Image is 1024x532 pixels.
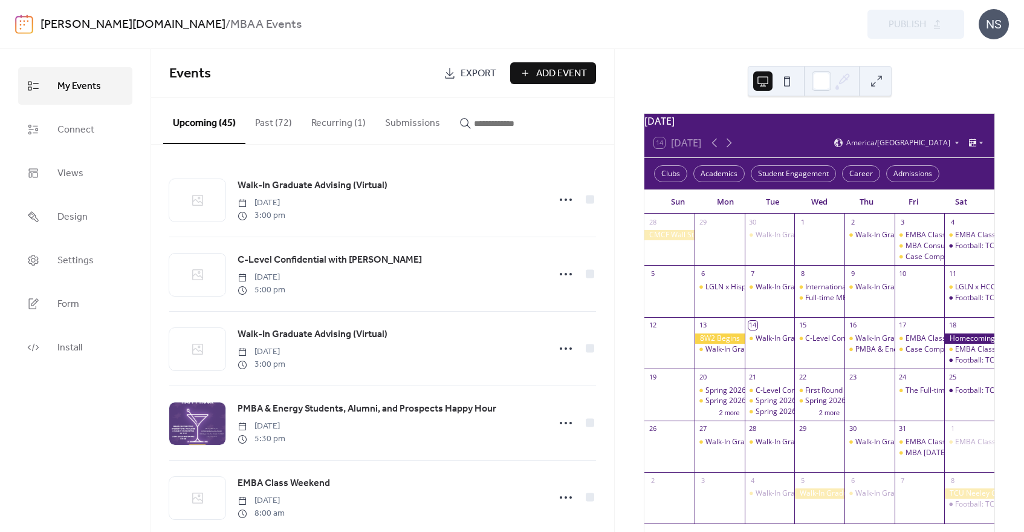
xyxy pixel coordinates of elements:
[57,120,94,140] span: Connect
[955,355,1021,366] div: Football: TCU vs BU
[906,241,997,251] div: MBA Consulting Club Panel
[948,269,957,278] div: 11
[814,407,844,417] button: 2 more
[944,282,994,292] div: LGLN x HCC Main St. Data Collection
[890,190,938,214] div: Fri
[938,190,985,214] div: Sat
[805,386,1014,396] div: First Round TCU [PERSON_NAME] Full-time MBA Interview Day
[695,344,745,355] div: Walk-In Graduate Advising (In-Preson)
[18,67,132,105] a: My Events
[844,488,895,499] div: Walk-In Graduate Advising (Virtual)
[238,253,422,268] span: C-Level Confidential with [PERSON_NAME]
[844,333,895,344] div: Walk-In Graduate Advising (Virtual)
[57,251,94,271] span: Settings
[748,269,757,278] div: 7
[944,437,994,447] div: EMBA Class Weekend
[644,230,695,240] div: CMCF Wall Street Prep
[898,217,907,226] div: 3
[798,476,807,485] div: 5
[648,321,657,330] div: 12
[842,165,880,182] div: Career
[848,217,857,226] div: 2
[18,198,132,235] a: Design
[944,230,994,240] div: EMBA Class Weekend
[906,448,967,458] div: MBA [DATE] Party
[238,507,285,520] span: 8:00 am
[895,344,945,355] div: Case Competition
[238,433,285,445] span: 5:30 pm
[695,282,745,292] div: LGLN x Hispanic Chamber Main St. Project
[756,333,873,344] div: Walk-In Graduate Advising (Virtual)
[844,230,895,240] div: Walk-In Graduate Advising (Virtual)
[855,230,973,240] div: Walk-In Graduate Advising (Virtual)
[701,190,748,214] div: Mon
[18,111,132,148] a: Connect
[895,448,945,458] div: MBA Halloween Party
[648,269,657,278] div: 5
[745,282,795,292] div: Walk-In Graduate Advising (Virtual)
[749,190,796,214] div: Tue
[895,230,945,240] div: EMBA Class Weekend
[944,488,994,499] div: TCU Neeley Graduate Programs Game Day Experience
[461,67,496,81] span: Export
[644,114,994,128] div: [DATE]
[510,62,596,84] button: Add Event
[648,424,657,433] div: 26
[748,321,757,330] div: 14
[57,164,83,183] span: Views
[898,321,907,330] div: 17
[906,230,979,240] div: EMBA Class Weekend
[944,333,994,344] div: Homecoming
[798,372,807,381] div: 22
[163,98,245,144] button: Upcoming (45)
[948,372,957,381] div: 25
[794,396,844,406] div: Spring 2026 Enrollment Info Sessions (1st YR Full Time MBA )
[41,13,225,36] a: [PERSON_NAME][DOMAIN_NAME]
[748,476,757,485] div: 4
[979,9,1009,39] div: NS
[375,98,450,143] button: Submissions
[238,179,387,193] span: Walk-In Graduate Advising (Virtual)
[846,139,950,146] span: America/[GEOGRAPHIC_DATA]
[745,407,795,417] div: Spring 2026 Enrollment Info sessions (In Person PMBAs Fall '25 and Energy MBA '25)
[944,344,994,355] div: EMBA Class Weekend
[238,327,387,343] a: Walk-In Graduate Advising (Virtual)
[948,217,957,226] div: 4
[230,13,302,36] b: MBAA Events
[693,165,745,182] div: Academics
[698,217,707,226] div: 29
[695,333,745,344] div: 8W2 Begins
[855,437,973,447] div: Walk-In Graduate Advising (Virtual)
[756,282,873,292] div: Walk-In Graduate Advising (Virtual)
[906,333,979,344] div: EMBA Class Weekend
[848,476,857,485] div: 6
[18,154,132,192] a: Views
[798,321,807,330] div: 15
[805,396,1009,406] div: Spring 2026 Enrollment Info Sessions (1st YR Full Time MBA )
[844,282,895,292] div: Walk-In Graduate Advising (Virtual)
[695,396,745,406] div: Spring 2026 Enrollment Info Session: (In-Person PMBAs Spring '25 and Fall '24 and ACCP Sum '24 & ...
[238,401,496,417] a: PMBA & Energy Students, Alumni, and Prospects Happy Hour
[855,488,973,499] div: Walk-In Graduate Advising (Virtual)
[238,178,387,194] a: Walk-In Graduate Advising (Virtual)
[435,62,505,84] a: Export
[756,386,897,396] div: C-Level Confidential with [PERSON_NAME]
[944,499,994,510] div: Football: TCU vs ISU
[18,285,132,323] a: Form
[798,217,807,226] div: 1
[238,358,285,371] span: 3:00 pm
[745,230,795,240] div: Walk-In Graduate Advising (Virtual)
[18,241,132,279] a: Settings
[955,499,1022,510] div: Football: TCU vs ISU
[536,67,587,81] span: Add Event
[756,230,873,240] div: Walk-In Graduate Advising (Virtual)
[748,372,757,381] div: 21
[906,252,1001,262] div: Case Competition Workshop
[796,190,843,214] div: Wed
[798,269,807,278] div: 8
[695,437,745,447] div: Walk-In Graduate Advising (In-Person)
[238,209,285,222] span: 3:00 pm
[745,396,795,406] div: Spring 2026 Enrollment Info sessions (Online PMBAs Fall '25 and Energy MBA '25)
